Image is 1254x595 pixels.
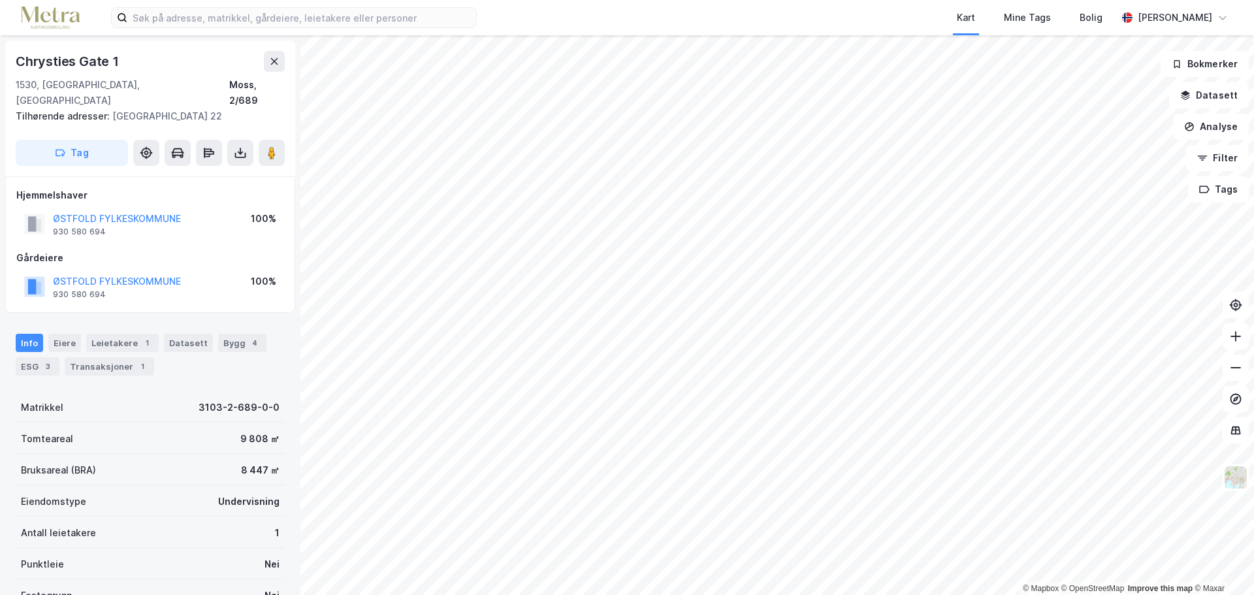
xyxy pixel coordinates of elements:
[16,357,59,376] div: ESG
[140,336,153,349] div: 1
[1189,532,1254,595] iframe: Chat Widget
[1223,465,1248,490] img: Z
[41,360,54,373] div: 3
[136,360,149,373] div: 1
[127,8,476,27] input: Søk på adresse, matrikkel, gårdeiere, leietakere eller personer
[1186,145,1249,171] button: Filter
[86,334,159,352] div: Leietakere
[275,525,280,541] div: 1
[265,556,280,572] div: Nei
[16,77,229,108] div: 1530, [GEOGRAPHIC_DATA], [GEOGRAPHIC_DATA]
[1004,10,1051,25] div: Mine Tags
[21,494,86,509] div: Eiendomstype
[16,108,274,124] div: [GEOGRAPHIC_DATA] 22
[65,357,154,376] div: Transaksjoner
[16,140,128,166] button: Tag
[1189,532,1254,595] div: Kontrollprogram for chat
[1128,584,1193,593] a: Improve this map
[21,462,96,478] div: Bruksareal (BRA)
[16,110,112,121] span: Tilhørende adresser:
[241,462,280,478] div: 8 447 ㎡
[240,431,280,447] div: 9 808 ㎡
[1138,10,1212,25] div: [PERSON_NAME]
[218,494,280,509] div: Undervisning
[1173,114,1249,140] button: Analyse
[21,556,64,572] div: Punktleie
[251,211,276,227] div: 100%
[53,227,106,237] div: 930 580 694
[1061,584,1125,593] a: OpenStreetMap
[957,10,975,25] div: Kart
[1080,10,1102,25] div: Bolig
[21,7,80,29] img: metra-logo.256734c3b2bbffee19d4.png
[251,274,276,289] div: 100%
[1169,82,1249,108] button: Datasett
[1023,584,1059,593] a: Mapbox
[21,525,96,541] div: Antall leietakere
[199,400,280,415] div: 3103-2-689-0-0
[1161,51,1249,77] button: Bokmerker
[248,336,261,349] div: 4
[16,250,284,266] div: Gårdeiere
[1188,176,1249,202] button: Tags
[53,289,106,300] div: 930 580 694
[229,77,285,108] div: Moss, 2/689
[48,334,81,352] div: Eiere
[16,51,121,72] div: Chrysties Gate 1
[21,400,63,415] div: Matrikkel
[16,334,43,352] div: Info
[16,187,284,203] div: Hjemmelshaver
[218,334,266,352] div: Bygg
[164,334,213,352] div: Datasett
[21,431,73,447] div: Tomteareal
